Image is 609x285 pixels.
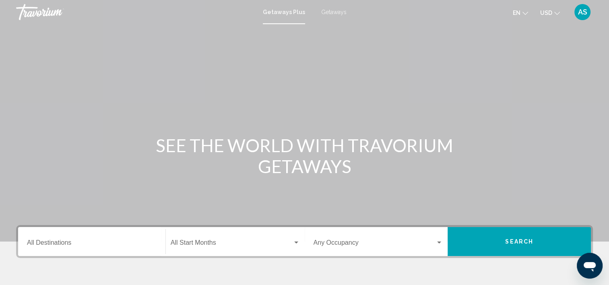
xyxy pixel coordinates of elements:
span: AS [578,8,587,16]
a: Getaways Plus [263,9,305,15]
a: Getaways [321,9,347,15]
button: Search [448,227,591,256]
button: User Menu [572,4,593,21]
button: Change language [513,7,528,19]
iframe: Button to launch messaging window [577,253,603,279]
span: USD [540,10,552,16]
h1: SEE THE WORLD WITH TRAVORIUM GETAWAYS [154,135,456,177]
div: Search widget [18,227,591,256]
button: Change currency [540,7,560,19]
span: Search [505,239,533,245]
span: en [513,10,520,16]
a: Travorium [16,4,255,20]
